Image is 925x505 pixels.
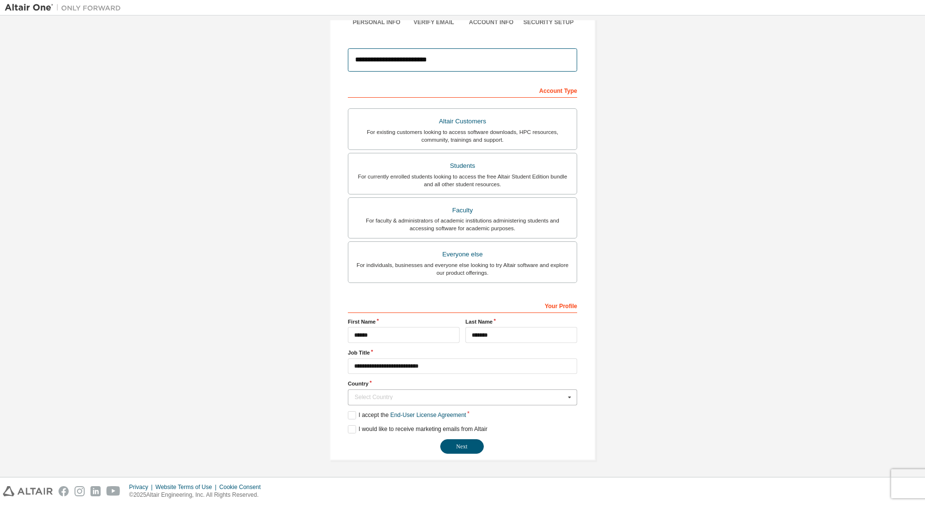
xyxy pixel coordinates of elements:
div: Students [354,159,571,173]
label: Last Name [465,318,577,326]
label: I accept the [348,411,466,419]
div: Your Profile [348,297,577,313]
div: For currently enrolled students looking to access the free Altair Student Edition bundle and all ... [354,173,571,188]
img: Altair One [5,3,126,13]
img: instagram.svg [75,486,85,496]
img: linkedin.svg [90,486,101,496]
div: Security Setup [520,18,578,26]
div: Faculty [354,204,571,217]
div: Website Terms of Use [155,483,219,491]
label: I would like to receive marketing emails from Altair [348,425,487,433]
div: Cookie Consent [219,483,266,491]
div: Account Type [348,82,577,98]
img: altair_logo.svg [3,486,53,496]
img: youtube.svg [106,486,120,496]
label: First Name [348,318,460,326]
a: End-User License Agreement [390,412,466,418]
div: Verify Email [405,18,463,26]
img: facebook.svg [59,486,69,496]
div: Everyone else [354,248,571,261]
p: © 2025 Altair Engineering, Inc. All Rights Reserved. [129,491,267,499]
label: Job Title [348,349,577,356]
label: Country [348,380,577,387]
div: For individuals, businesses and everyone else looking to try Altair software and explore our prod... [354,261,571,277]
div: Account Info [462,18,520,26]
div: For existing customers looking to access software downloads, HPC resources, community, trainings ... [354,128,571,144]
div: For faculty & administrators of academic institutions administering students and accessing softwa... [354,217,571,232]
div: Privacy [129,483,155,491]
div: Select Country [355,394,565,400]
button: Next [440,439,484,454]
div: Personal Info [348,18,405,26]
div: Altair Customers [354,115,571,128]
